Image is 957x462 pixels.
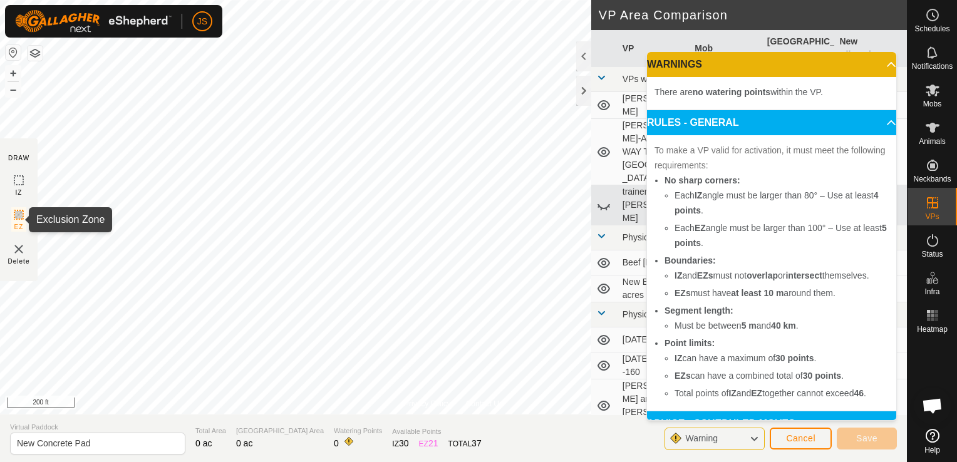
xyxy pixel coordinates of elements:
[428,438,438,448] span: 21
[618,275,690,302] td: New Beef 40 acres
[419,437,438,450] div: EZ
[195,438,212,448] span: 0 ac
[647,59,702,69] span: WARNINGS
[618,92,690,119] td: [PERSON_NAME]
[908,424,957,459] a: Help
[675,270,682,280] b: IZ
[693,87,770,97] b: no watering points
[623,232,718,242] span: Physical 40 acre Barbed
[618,250,690,275] td: Beef [DATE]
[647,52,896,77] p-accordion-header: WARNINGS
[917,326,948,333] span: Heatmap
[6,66,21,81] button: +
[647,110,896,135] p-accordion-header: RULES - GENERAL
[15,10,172,33] img: Gallagher Logo
[665,338,715,348] b: Point limits:
[392,426,481,437] span: Available Points
[466,398,503,409] a: Contact Us
[404,398,451,409] a: Privacy Policy
[924,446,940,454] span: Help
[675,220,889,250] li: Each angle must be larger than 100° – Use at least .
[334,426,382,436] span: Watering Points
[16,188,23,197] span: IZ
[762,30,835,67] th: [GEOGRAPHIC_DATA] Area
[665,175,740,185] b: No sharp corners:
[11,242,26,257] img: VP
[448,437,482,450] div: TOTAL
[685,433,718,443] span: Warning
[921,250,943,258] span: Status
[786,433,815,443] span: Cancel
[623,309,749,319] span: Physical Natural Fence 160 acre
[925,213,939,220] span: VPs
[675,318,889,333] li: Must be between and .
[647,419,795,429] span: ADVICE - SCHEDULED MOVES
[6,45,21,60] button: Reset Map
[334,438,339,448] span: 0
[695,223,706,233] b: EZ
[647,135,896,411] p-accordion-content: RULES - GENERAL
[623,74,744,84] span: VPs with NO Physical Paddock
[675,223,887,248] b: 5 points
[8,257,30,266] span: Delete
[618,30,690,67] th: VP
[618,119,690,185] td: [PERSON_NAME]-ALL THE WAY TO [GEOGRAPHIC_DATA]
[834,30,907,67] th: New Allocation
[695,190,702,200] b: IZ
[197,15,207,28] span: JS
[599,8,907,23] h2: VP Area Comparison
[675,190,879,215] b: 4 points
[771,321,796,331] b: 40 km
[923,100,941,108] span: Mobs
[647,77,896,110] p-accordion-content: WARNINGS
[697,270,713,280] b: EZs
[731,288,784,298] b: at least 10 m
[785,270,822,280] b: intersect
[392,437,408,450] div: IZ
[195,426,226,436] span: Total Area
[675,371,691,381] b: EZs
[728,388,736,398] b: IZ
[665,305,733,316] b: Segment length:
[742,321,757,331] b: 5 m
[856,433,877,443] span: Save
[770,428,832,449] button: Cancel
[647,118,739,128] span: RULES - GENERAL
[690,30,762,67] th: Mob
[10,422,185,433] span: Virtual Paddock
[913,175,951,183] span: Neckbands
[618,327,690,352] td: [DATE]
[399,438,409,448] span: 30
[854,388,864,398] b: 46
[675,353,682,363] b: IZ
[675,268,889,283] li: and must not or themselves.
[675,368,889,383] li: can have a combined total of .
[775,353,814,363] b: 30 points
[654,87,823,97] span: There are within the VP.
[803,371,841,381] b: 30 points
[751,388,762,398] b: EZ
[14,222,24,232] span: EZ
[675,188,889,218] li: Each angle must be larger than 80° – Use at least .
[675,285,889,300] li: must have around them.
[236,426,324,436] span: [GEOGRAPHIC_DATA] Area
[618,185,690,225] td: trainer for [PERSON_NAME]
[675,351,889,366] li: can have a maximum of .
[654,145,886,170] span: To make a VP valid for activation, it must meet the following requirements:
[837,428,897,449] button: Save
[647,411,896,436] p-accordion-header: ADVICE - SCHEDULED MOVES
[618,352,690,379] td: [DATE] Beef 40 -160
[236,438,252,448] span: 0 ac
[914,387,951,424] div: Open chat
[8,153,29,163] div: DRAW
[472,438,482,448] span: 37
[675,386,889,401] li: Total points of and together cannot exceed .
[675,288,691,298] b: EZs
[618,379,690,433] td: [PERSON_NAME] and [PERSON_NAME]
[919,138,946,145] span: Animals
[28,46,43,61] button: Map Layers
[914,25,949,33] span: Schedules
[6,82,21,97] button: –
[912,63,953,70] span: Notifications
[924,288,939,295] span: Infra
